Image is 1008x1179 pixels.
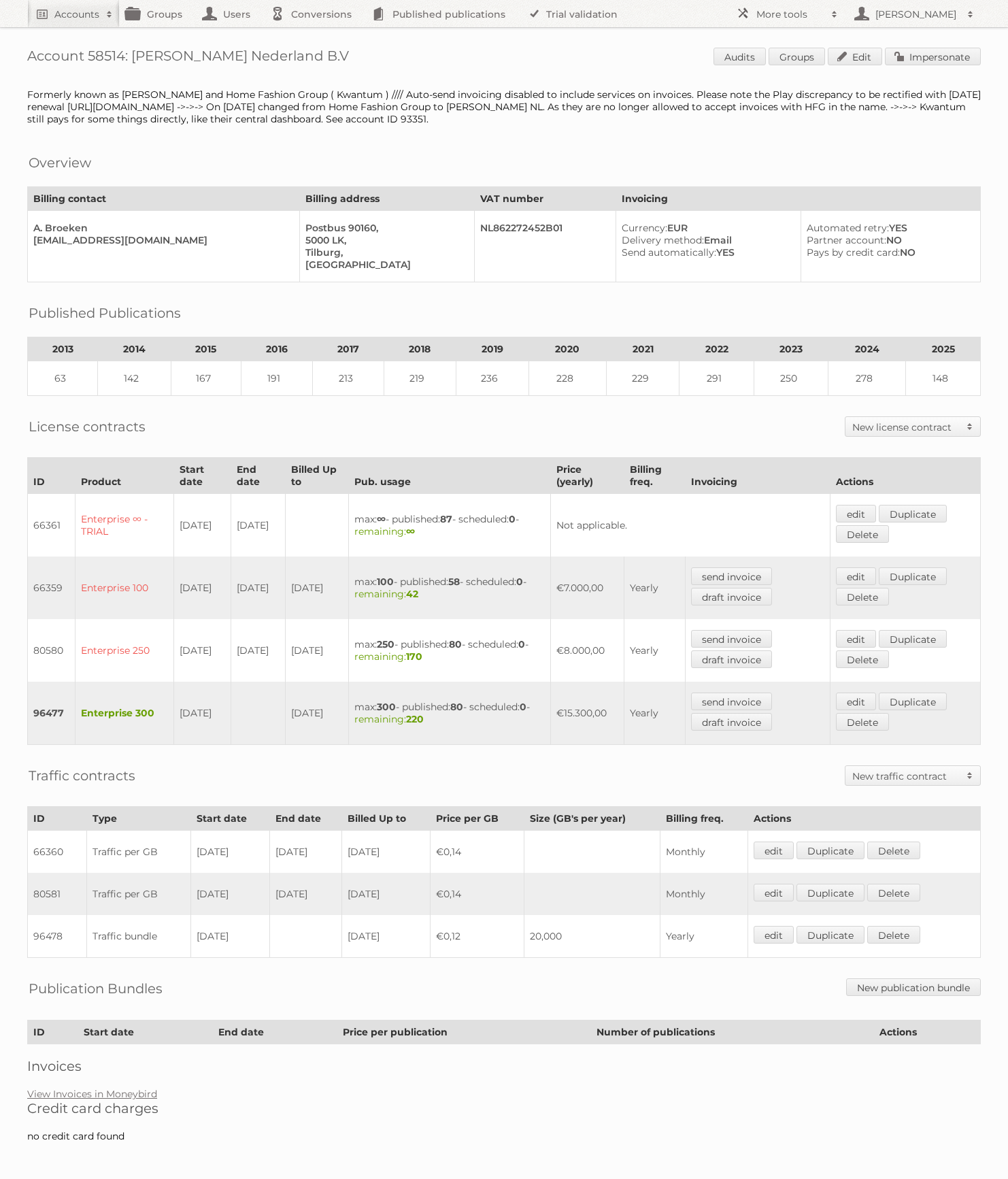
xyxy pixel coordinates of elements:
[78,1020,213,1044] th: Start date
[173,682,231,745] td: [DATE]
[431,807,524,831] th: Price per GB
[624,557,685,619] td: Yearly
[691,630,772,648] a: send invoice
[686,458,830,494] th: Invoicing
[879,505,947,522] a: Duplicate
[622,246,790,259] div: YES
[191,831,269,874] td: [DATE]
[98,361,171,396] td: 142
[456,337,528,361] th: 2019
[341,915,430,958] td: [DATE]
[885,48,981,65] a: Impersonate
[807,222,889,234] span: Automated retry:
[616,187,981,211] th: Invoicing
[241,361,312,396] td: 191
[691,567,772,585] a: send invoice
[440,513,452,525] strong: 87
[660,873,748,915] td: Monthly
[622,222,667,234] span: Currency:
[348,682,551,745] td: max: - published: - scheduled: -
[516,576,523,588] strong: 0
[286,682,349,745] td: [DATE]
[622,222,790,234] div: EUR
[867,842,920,859] a: Delete
[807,234,886,246] span: Partner account:
[341,873,430,915] td: [DATE]
[286,557,349,619] td: [DATE]
[75,494,174,557] td: Enterprise ∞ - TRIAL
[337,1020,591,1044] th: Price per publication
[551,494,830,557] td: Not applicable.
[691,588,772,605] a: draft invoice
[354,588,418,600] span: remaining:
[754,361,828,396] td: 250
[830,458,981,494] th: Actions
[377,513,386,525] strong: ∞
[431,831,524,874] td: €0,14
[27,1088,157,1100] a: View Invoices in Moneybird
[836,650,889,668] a: Delete
[354,650,422,663] span: remaining:
[756,7,824,21] h2: More tools
[431,915,524,958] td: €0,12
[28,187,300,211] th: Billing contact
[836,630,876,648] a: edit
[807,234,969,246] div: NO
[87,807,191,831] th: Type
[29,416,146,437] h2: License contracts
[836,525,889,543] a: Delete
[87,873,191,915] td: Traffic per GB
[28,807,87,831] th: ID
[231,494,286,557] td: [DATE]
[28,494,75,557] td: 66361
[509,513,516,525] strong: 0
[29,303,181,323] h2: Published Publications
[475,211,616,282] td: NL862272452B01
[431,873,524,915] td: €0,14
[624,619,685,682] td: Yearly
[75,619,174,682] td: Enterprise 250
[524,915,660,958] td: 20,000
[173,458,231,494] th: Start date
[191,873,269,915] td: [DATE]
[191,807,269,831] th: Start date
[27,1058,981,1074] h2: Invoices
[29,765,135,786] h2: Traffic contracts
[29,152,91,173] h2: Overview
[269,807,341,831] th: End date
[867,926,920,944] a: Delete
[960,417,980,436] span: Toggle
[796,926,864,944] a: Duplicate
[551,557,624,619] td: €7.000,00
[28,458,75,494] th: ID
[524,807,660,831] th: Size (GB's per year)
[87,915,191,958] td: Traffic bundle
[836,505,876,522] a: edit
[518,638,525,650] strong: 0
[28,337,98,361] th: 2013
[213,1020,337,1044] th: End date
[191,915,269,958] td: [DATE]
[828,361,906,396] td: 278
[231,458,286,494] th: End date
[551,458,624,494] th: Price (yearly)
[75,557,174,619] td: Enterprise 100
[879,630,947,648] a: Duplicate
[828,337,906,361] th: 2024
[27,1100,981,1116] h2: Credit card charges
[529,337,607,361] th: 2020
[341,807,430,831] th: Billed Up to
[691,693,772,710] a: send invoice
[33,234,288,246] div: [EMAIL_ADDRESS][DOMAIN_NAME]
[754,842,794,859] a: edit
[691,650,772,668] a: draft invoice
[713,48,766,65] a: Audits
[286,619,349,682] td: [DATE]
[624,458,685,494] th: Billing freq.
[406,713,424,725] strong: 220
[679,361,754,396] td: 291
[754,337,828,361] th: 2023
[313,361,384,396] td: 213
[807,246,969,259] div: NO
[456,361,528,396] td: 236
